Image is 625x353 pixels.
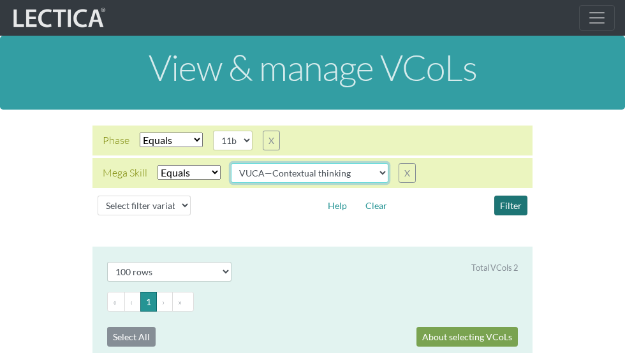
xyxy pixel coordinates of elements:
[416,327,518,347] a: About selecting VCoLs
[10,6,106,30] img: lecticalive
[140,292,157,312] button: Go to page 1
[107,327,156,347] a: Select All
[471,262,518,274] div: Total VCols 2
[107,292,518,312] ul: Pagination
[103,165,147,180] div: Mega Skill
[360,196,393,215] button: Clear
[579,5,615,31] button: Toggle navigation
[263,131,280,150] button: X
[399,163,416,183] button: X
[494,196,527,215] button: Filter
[10,48,615,87] h1: View & manage VCoLs
[322,198,353,210] a: Help
[103,133,129,148] div: Phase
[322,196,353,215] button: Help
